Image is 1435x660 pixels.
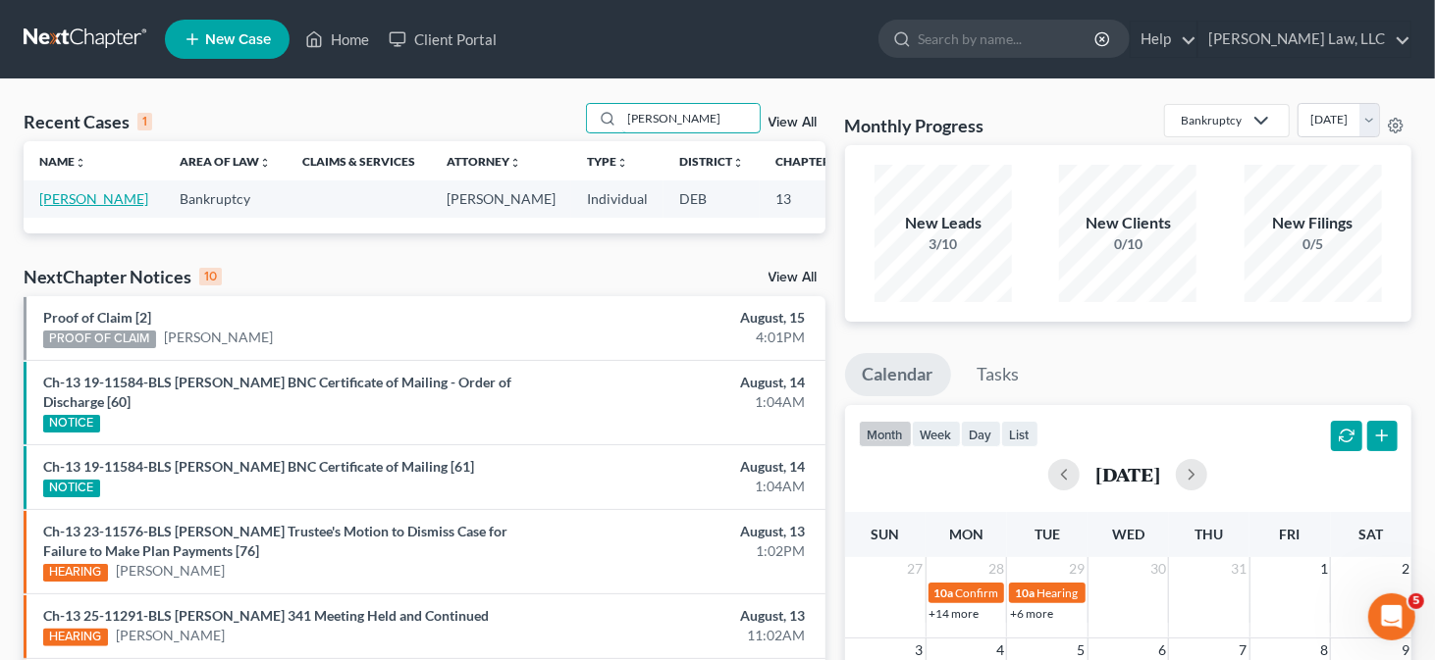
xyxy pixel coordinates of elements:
[912,421,961,447] button: week
[39,190,148,207] a: [PERSON_NAME]
[564,392,805,412] div: 1:04AM
[960,353,1037,396] a: Tasks
[732,157,744,169] i: unfold_more
[43,607,489,624] a: Ch-13 25-11291-BLS [PERSON_NAME] 341 Meeting Held and Continued
[587,154,628,169] a: Typeunfold_more
[1181,112,1242,128] div: Bankruptcy
[871,526,899,542] span: Sun
[164,328,273,347] a: [PERSON_NAME]
[1036,585,1190,600] span: Hearing for [PERSON_NAME]
[1408,593,1424,609] span: 5
[509,157,521,169] i: unfold_more
[295,22,379,57] a: Home
[1015,585,1035,600] span: 10a
[43,309,151,326] a: Proof of Claim [2]
[1245,212,1382,234] div: New Filings
[1059,212,1196,234] div: New Clients
[1400,557,1411,581] span: 2
[564,373,805,392] div: August, 14
[24,110,152,133] div: Recent Cases
[43,458,474,475] a: Ch-13 19-11584-BLS [PERSON_NAME] BNC Certificate of Mailing [61]
[1195,526,1223,542] span: Thu
[447,154,521,169] a: Attorneyunfold_more
[906,557,926,581] span: 27
[930,606,980,621] a: +14 more
[116,561,225,581] a: [PERSON_NAME]
[956,585,1181,600] span: Confirmation Hearing for [PERSON_NAME]
[205,32,271,47] span: New Case
[1131,22,1196,57] a: Help
[571,180,664,217] td: Individual
[859,421,912,447] button: month
[760,180,858,217] td: 13
[564,457,805,477] div: August, 14
[43,523,507,559] a: Ch-13 23-11576-BLS [PERSON_NAME] Trustee's Motion to Dismiss Case for Failure to Make Plan Paymen...
[39,154,86,169] a: Nameunfold_more
[564,328,805,347] div: 4:01PM
[875,234,1012,254] div: 3/10
[622,104,760,132] input: Search by name...
[769,271,818,284] a: View All
[961,421,1001,447] button: day
[116,626,225,645] a: [PERSON_NAME]
[1001,421,1038,447] button: list
[137,113,152,130] div: 1
[918,21,1097,57] input: Search by name...
[616,157,628,169] i: unfold_more
[564,541,805,561] div: 1:02PM
[1095,464,1160,484] h2: [DATE]
[180,154,271,169] a: Area of Lawunfold_more
[1318,557,1330,581] span: 1
[949,526,983,542] span: Mon
[379,22,506,57] a: Client Portal
[43,374,511,410] a: Ch-13 19-11584-BLS [PERSON_NAME] BNC Certificate of Mailing - Order of Discharge [60]
[1358,526,1383,542] span: Sat
[845,353,951,396] a: Calendar
[845,114,984,137] h3: Monthly Progress
[679,154,744,169] a: Districtunfold_more
[564,477,805,496] div: 1:04AM
[875,212,1012,234] div: New Leads
[564,606,805,626] div: August, 13
[934,585,954,600] span: 10a
[24,265,222,288] div: NextChapter Notices
[1280,526,1301,542] span: Fri
[259,157,271,169] i: unfold_more
[1198,22,1410,57] a: [PERSON_NAME] Law, LLC
[664,180,760,217] td: DEB
[775,154,842,169] a: Chapterunfold_more
[43,629,108,646] div: HEARING
[564,626,805,645] div: 11:02AM
[75,157,86,169] i: unfold_more
[1245,234,1382,254] div: 0/5
[769,116,818,129] a: View All
[287,141,431,180] th: Claims & Services
[43,415,100,432] div: NOTICE
[199,268,222,285] div: 10
[1230,557,1249,581] span: 31
[431,180,571,217] td: [PERSON_NAME]
[1148,557,1168,581] span: 30
[986,557,1006,581] span: 28
[43,480,100,497] div: NOTICE
[1068,557,1088,581] span: 29
[1368,593,1415,640] iframe: Intercom live chat
[564,522,805,541] div: August, 13
[1112,526,1144,542] span: Wed
[164,180,287,217] td: Bankruptcy
[43,330,156,348] div: PROOF OF CLAIM
[1035,526,1060,542] span: Tue
[564,308,805,328] div: August, 15
[43,564,108,582] div: HEARING
[1059,234,1196,254] div: 0/10
[1010,606,1053,621] a: +6 more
